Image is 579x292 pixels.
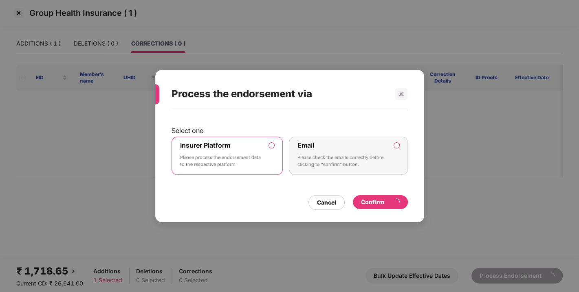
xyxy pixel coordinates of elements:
[297,141,314,149] label: Email
[317,198,336,207] div: Cancel
[361,198,400,207] div: Confirm
[180,154,263,168] p: Please process the endorsement data to the respective platform
[398,91,404,97] span: close
[172,126,408,135] p: Select one
[391,197,401,207] span: loading
[180,141,230,149] label: Insurer Platform
[297,154,388,168] p: Please check the emails correctly before clicking to “confirm” button.
[394,143,399,148] input: EmailPlease check the emails correctly before clicking to “confirm” button.
[172,78,388,110] div: Process the endorsement via
[269,143,274,148] input: Insurer PlatformPlease process the endorsement data to the respective platform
